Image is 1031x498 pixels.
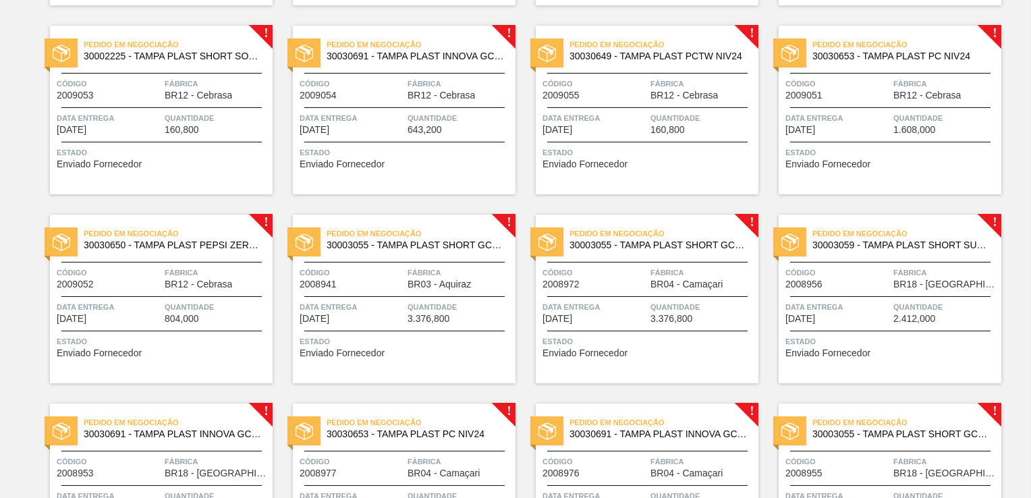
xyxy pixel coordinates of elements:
[785,300,890,314] span: Data entrega
[327,227,515,240] span: Pedido em Negociação
[165,314,199,324] span: 804,000
[785,455,890,468] span: Código
[57,159,142,169] span: Enviado Fornecedor
[57,348,142,358] span: Enviado Fornecedor
[57,90,94,101] span: 2009053
[57,335,269,348] span: Status
[300,468,337,478] span: 2008977
[30,215,273,383] a: !estadoPedido em Negociação30030650 - TAMPA PLAST PEPSI ZERO NIV24Código2009052FábricaBR12 - Cebr...
[408,111,512,125] span: Quantidade
[893,77,998,90] span: Fábrica
[538,422,556,440] img: estado
[650,111,755,125] span: Quantidade
[515,215,758,383] a: !estadoPedido em Negociação30003055 - TAMPA PLAST SHORT GCA S/ LINERCódigo2008972FábricaBR04 - Ca...
[893,279,998,289] span: BR18 - Pernambuco
[165,468,269,478] span: BR18 - Pernambuco
[300,77,404,90] span: Código
[893,90,961,101] span: BR12 - Cebrasa
[812,51,991,61] span: 30030653 - TAMPA PLAST PC NIV24
[300,111,404,125] span: Data entrega
[57,300,161,314] span: Data entrega
[650,468,723,478] span: BR04 - Camaçari
[893,111,998,125] span: Quantidade
[650,455,755,468] span: Fábrica
[785,335,998,348] span: Status
[57,266,161,279] span: Código
[785,146,998,159] span: Status
[785,90,823,101] span: 2009051
[650,90,718,101] span: BR12 - Cebrasa
[893,314,935,324] span: 2.412,000
[785,314,815,324] span: 21/10/2025
[84,240,262,250] span: 30030650 - TAMPA PLAST PEPSI ZERO NIV24
[650,77,755,90] span: Fábrica
[273,215,515,383] a: !estadoPedido em Negociação30003055 - TAMPA PLAST SHORT GCA S/ LINERCódigo2008941FábricaBR03 - Aq...
[542,468,580,478] span: 2008976
[57,77,161,90] span: Código
[296,422,313,440] img: estado
[327,429,505,439] span: 30030653 - TAMPA PLAST PC NIV24
[57,279,94,289] span: 2009052
[542,90,580,101] span: 2009055
[408,125,442,135] span: 643,200
[542,77,647,90] span: Código
[812,38,1001,51] span: Pedido em Negociação
[542,314,572,324] span: 20/10/2025
[758,26,1001,194] a: !estadoPedido em Negociação30030653 - TAMPA PLAST PC NIV24Código2009051FábricaBR12 - CebrasaData ...
[273,26,515,194] a: !estadoPedido em Negociação30030691 - TAMPA PLAST INNOVA GCA ZERO NIV24Código2009054FábricaBR12 -...
[785,266,890,279] span: Código
[650,300,755,314] span: Quantidade
[538,45,556,62] img: estado
[53,422,70,440] img: estado
[408,77,512,90] span: Fábrica
[300,266,404,279] span: Código
[785,468,823,478] span: 2008955
[300,146,512,159] span: Status
[781,233,799,251] img: estado
[57,468,94,478] span: 2008953
[785,159,870,169] span: Enviado Fornecedor
[650,279,723,289] span: BR04 - Camaçari
[30,26,273,194] a: !estadoPedido em Negociação30002225 - TAMPA PLAST SHORT SODA S/ LINER NIV21Código2009053FábricaBR...
[781,45,799,62] img: estado
[84,38,273,51] span: Pedido em Negociação
[542,159,628,169] span: Enviado Fornecedor
[300,314,329,324] span: 17/10/2025
[542,266,647,279] span: Código
[165,90,232,101] span: BR12 - Cebrasa
[57,314,86,324] span: 14/10/2025
[300,348,385,358] span: Enviado Fornecedor
[650,125,685,135] span: 160,800
[165,125,199,135] span: 160,800
[569,227,758,240] span: Pedido em Negociação
[781,422,799,440] img: estado
[300,159,385,169] span: Enviado Fornecedor
[893,455,998,468] span: Fábrica
[408,300,512,314] span: Quantidade
[296,45,313,62] img: estado
[300,125,329,135] span: 14/10/2025
[296,233,313,251] img: estado
[569,416,758,429] span: Pedido em Negociação
[542,111,647,125] span: Data entrega
[57,146,269,159] span: Status
[327,38,515,51] span: Pedido em Negociação
[84,416,273,429] span: Pedido em Negociação
[893,468,998,478] span: BR18 - Pernambuco
[408,266,512,279] span: Fábrica
[84,429,262,439] span: 30030691 - TAMPA PLAST INNOVA GCA ZERO NIV24
[408,455,512,468] span: Fábrica
[785,77,890,90] span: Código
[538,233,556,251] img: estado
[57,111,161,125] span: Data entrega
[84,227,273,240] span: Pedido em Negociação
[569,38,758,51] span: Pedido em Negociação
[542,279,580,289] span: 2008972
[785,279,823,289] span: 2008956
[569,429,748,439] span: 30030691 - TAMPA PLAST INNOVA GCA ZERO NIV24
[893,266,998,279] span: Fábrica
[785,111,890,125] span: Data entrega
[785,348,870,358] span: Enviado Fornecedor
[165,266,269,279] span: Fábrica
[300,279,337,289] span: 2008941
